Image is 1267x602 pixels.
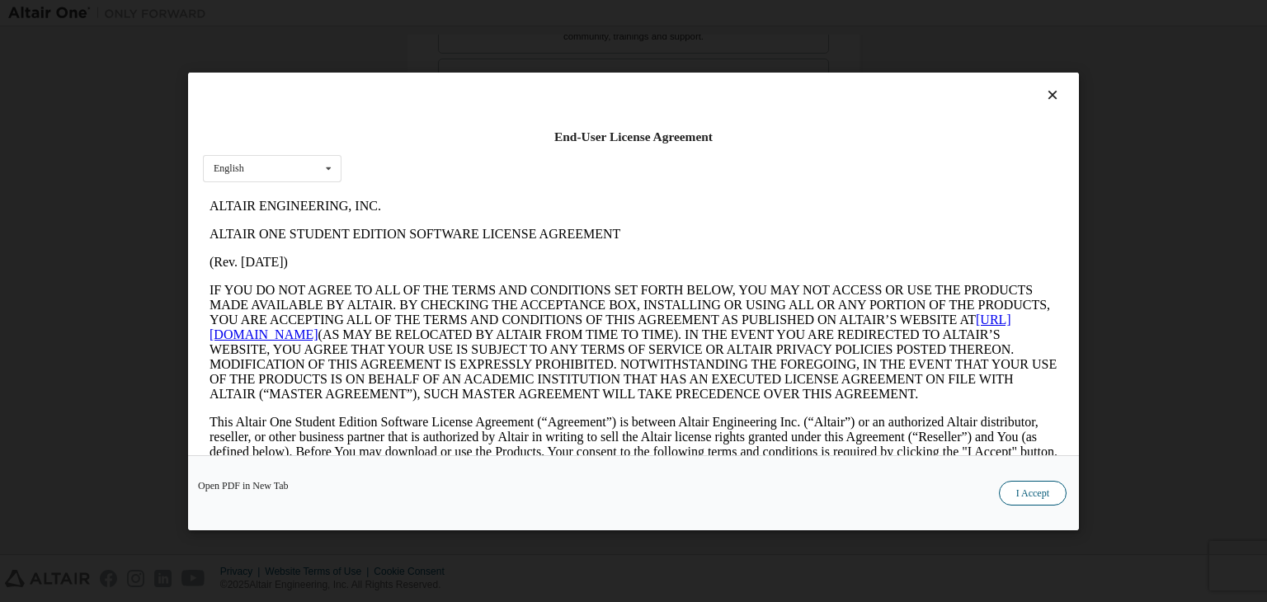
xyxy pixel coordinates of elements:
[7,91,855,209] p: IF YOU DO NOT AGREE TO ALL OF THE TERMS AND CONDITIONS SET FORTH BELOW, YOU MAY NOT ACCESS OR USE...
[7,120,808,149] a: [URL][DOMAIN_NAME]
[7,63,855,78] p: (Rev. [DATE])
[7,223,855,282] p: This Altair One Student Edition Software License Agreement (“Agreement”) is between Altair Engine...
[214,163,244,173] div: English
[7,7,855,21] p: ALTAIR ENGINEERING, INC.
[7,35,855,49] p: ALTAIR ONE STUDENT EDITION SOFTWARE LICENSE AGREEMENT
[999,481,1067,506] button: I Accept
[198,481,289,491] a: Open PDF in New Tab
[203,129,1064,145] div: End-User License Agreement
